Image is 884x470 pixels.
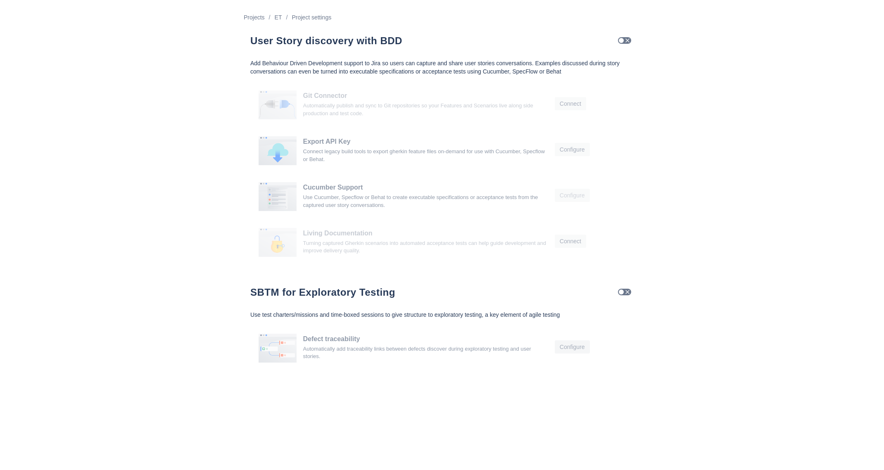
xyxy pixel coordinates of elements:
[555,189,590,202] button: Configure
[560,340,585,354] span: Configure
[555,97,586,110] button: Connect
[555,340,590,354] button: Configure
[244,12,265,22] a: Projects
[303,102,548,117] p: Automatically publish and sync to Git repositories so your Features and Scenarios live along side...
[250,35,569,47] h1: User Story discovery with BDD
[303,90,548,101] h3: Git Connector
[560,97,581,110] span: Connect
[259,136,297,165] img: 2y333a7zPOGPUgP98Dt6g889MBDDz38N21tVM8cWutFAAAAAElFTkSuQmCC
[560,189,585,202] span: Configure
[259,334,297,363] img: PwwcOHj34BvnjR0StUHUAAAAAASUVORK5CYII=
[303,182,548,192] h3: Cucumber Support
[303,240,548,255] p: Turning captured Gherkin scenarios into automated acceptance tests can help guide development and...
[259,90,297,119] img: frLO3nNNOywAAAABJRU5ErkJggg==
[250,59,634,76] p: Add Behaviour Driven Development support to Jira so users can capture and share user stories conv...
[624,289,631,295] span: Check
[282,12,292,22] div: /
[560,143,585,156] span: Configure
[303,148,548,163] p: Connect legacy build tools to export gherkin feature files on-demand for use with Cucumber, Specf...
[555,235,586,248] button: Connect
[250,311,634,319] p: Use test charters/missions and time-boxed sessions to give structure to exploratory testing, a ke...
[275,12,282,22] a: ET
[303,136,548,147] h3: Export API Key
[624,37,631,44] span: Check
[292,12,331,22] a: Project settings
[303,334,548,344] h3: Defect traceability
[259,228,297,257] img: e52e3d1eb0d6909af0b0184d9594f73b.png
[560,235,581,248] span: Connect
[303,194,548,209] p: Use Cucumber, Specflow or Behat to create executable specifications or acceptance tests from the ...
[303,228,548,238] h3: Living Documentation
[555,143,590,156] button: Configure
[259,182,297,211] img: vhH2hqtHqhtfwMUtl0c5csJQQAAAABJRU5ErkJggg==
[265,12,275,22] div: /
[303,345,548,361] p: Automatically add traceability links between defects discover during exploratory testing and user...
[250,286,569,299] h1: SBTM for Exploratory Testing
